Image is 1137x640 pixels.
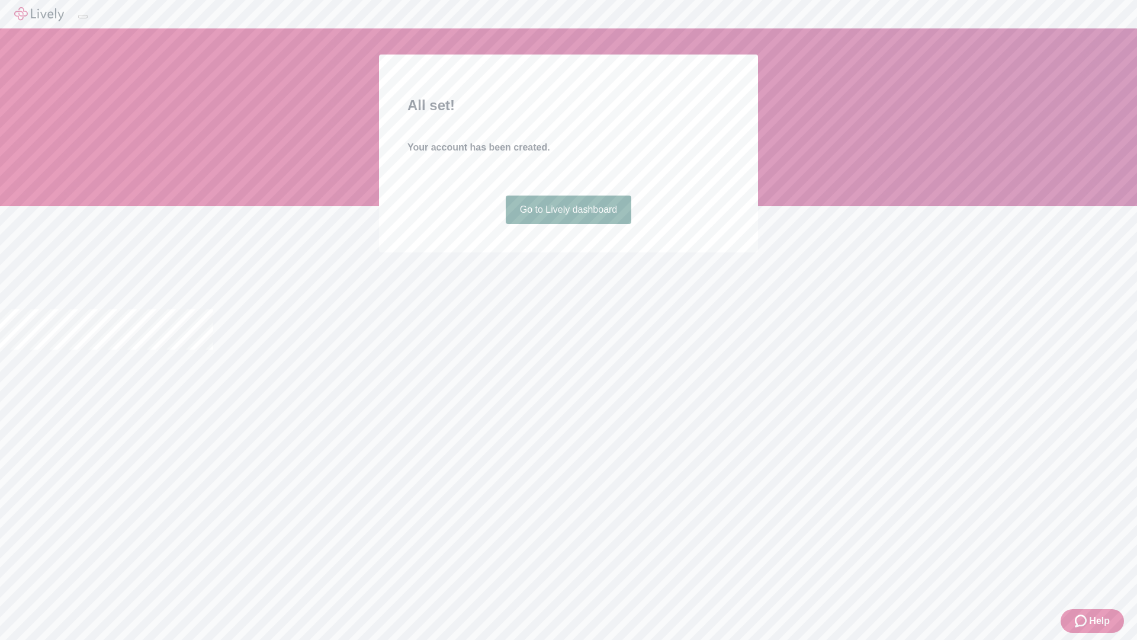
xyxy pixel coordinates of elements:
[14,7,64,21] img: Lively
[78,15,88,18] button: Log out
[1075,614,1089,628] svg: Zendesk support icon
[407,95,730,116] h2: All set!
[506,196,632,224] a: Go to Lively dashboard
[407,140,730,155] h4: Your account has been created.
[1061,609,1124,633] button: Zendesk support iconHelp
[1089,614,1110,628] span: Help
